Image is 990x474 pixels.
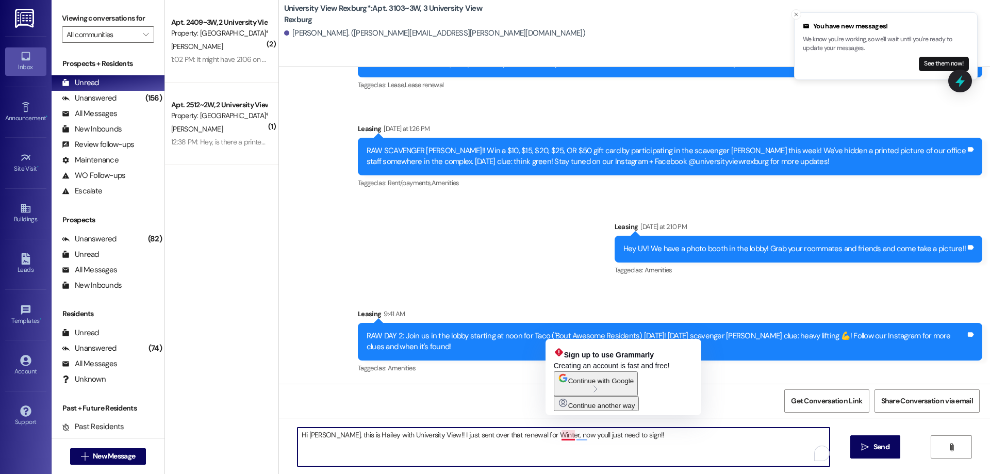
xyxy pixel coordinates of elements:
[171,124,223,134] span: [PERSON_NAME]
[171,137,438,146] div: 12:38 PM: Hey, is there a printer at the apartments we can use, or should we get our own?
[62,124,122,135] div: New Inbounds
[784,389,869,413] button: Get Conversation Link
[615,221,982,236] div: Leasing
[358,77,982,92] div: Tagged as:
[62,170,125,181] div: WO Follow-ups
[381,123,430,134] div: [DATE] at 1:26 PM
[5,149,46,177] a: Site Visit •
[171,55,362,64] div: 1:02 PM: It might have 2106 on it if I forgot to update my address
[5,250,46,278] a: Leads
[948,443,955,451] i: 
[62,186,102,197] div: Escalate
[62,93,117,104] div: Unanswered
[93,451,135,462] span: New Message
[388,364,416,372] span: Amenities
[171,100,267,110] div: Apt. 2512~2W, 2 University View Rexburg
[62,108,117,119] div: All Messages
[62,234,117,244] div: Unanswered
[62,77,99,88] div: Unread
[358,361,982,375] div: Tagged as:
[405,80,444,89] span: Lease renewal
[70,448,146,465] button: New Message
[381,308,405,319] div: 9:41 AM
[791,9,801,20] button: Close toast
[873,442,889,452] span: Send
[171,28,267,39] div: Property: [GEOGRAPHIC_DATA]*
[5,352,46,380] a: Account
[367,331,966,353] div: RAW DAY 2: Join us in the lobby starting at noon for Taco ('Bout Awesome Residents) [DATE]! [DATE...
[62,10,154,26] label: Viewing conversations for
[146,340,164,356] div: (74)
[803,21,969,31] div: You have new messages!
[861,443,869,451] i: 
[37,164,39,171] span: •
[46,113,47,120] span: •
[81,452,89,461] i: 
[367,145,966,168] div: RAW SCAVENGER [PERSON_NAME]!! Win a $10, $15, $20, $25, OR $50 gift card by participating in the ...
[62,374,106,385] div: Unknown
[40,316,41,323] span: •
[623,243,966,254] div: Hey UV! We have a photo booth in the lobby! Grab your roommates and friends and come take a pictu...
[52,58,164,69] div: Prospects + Residents
[5,200,46,227] a: Buildings
[874,389,980,413] button: Share Conversation via email
[358,175,982,190] div: Tagged as:
[62,249,99,260] div: Unread
[52,403,164,414] div: Past + Future Residents
[432,178,459,187] span: Amenities
[62,139,134,150] div: Review follow-ups
[284,3,490,25] b: University View Rexburg*: Apt. 3103~3W, 3 University View Rexburg
[645,266,672,274] span: Amenities
[62,421,124,432] div: Past Residents
[171,42,223,51] span: [PERSON_NAME]
[62,328,99,338] div: Unread
[171,110,267,121] div: Property: [GEOGRAPHIC_DATA]*
[638,221,687,232] div: [DATE] at 2:10 PM
[62,280,122,291] div: New Inbounds
[284,28,585,39] div: [PERSON_NAME]. ([PERSON_NAME][EMAIL_ADDRESS][PERSON_NAME][DOMAIN_NAME])
[5,301,46,329] a: Templates •
[881,396,973,406] span: Share Conversation via email
[615,263,982,277] div: Tagged as:
[919,57,969,71] button: See them now!
[803,35,969,53] p: We know you're working, so we'll wait until you're ready to update your messages.
[171,17,267,28] div: Apt. 2409~3W, 2 University View Rexburg
[850,435,900,459] button: Send
[52,215,164,225] div: Prospects
[143,90,164,106] div: (156)
[5,47,46,75] a: Inbox
[298,428,830,466] textarea: To enrich screen reader interactions, please activate Accessibility in Grammarly extension settings
[143,30,148,39] i: 
[62,358,117,369] div: All Messages
[388,80,405,89] span: Lease ,
[52,308,164,319] div: Residents
[62,265,117,275] div: All Messages
[358,123,982,138] div: Leasing
[67,26,138,43] input: All communities
[62,155,119,166] div: Maintenance
[15,9,36,28] img: ResiDesk Logo
[62,343,117,354] div: Unanswered
[388,178,432,187] span: Rent/payments ,
[358,308,982,323] div: Leasing
[791,396,862,406] span: Get Conversation Link
[145,231,164,247] div: (82)
[5,402,46,430] a: Support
